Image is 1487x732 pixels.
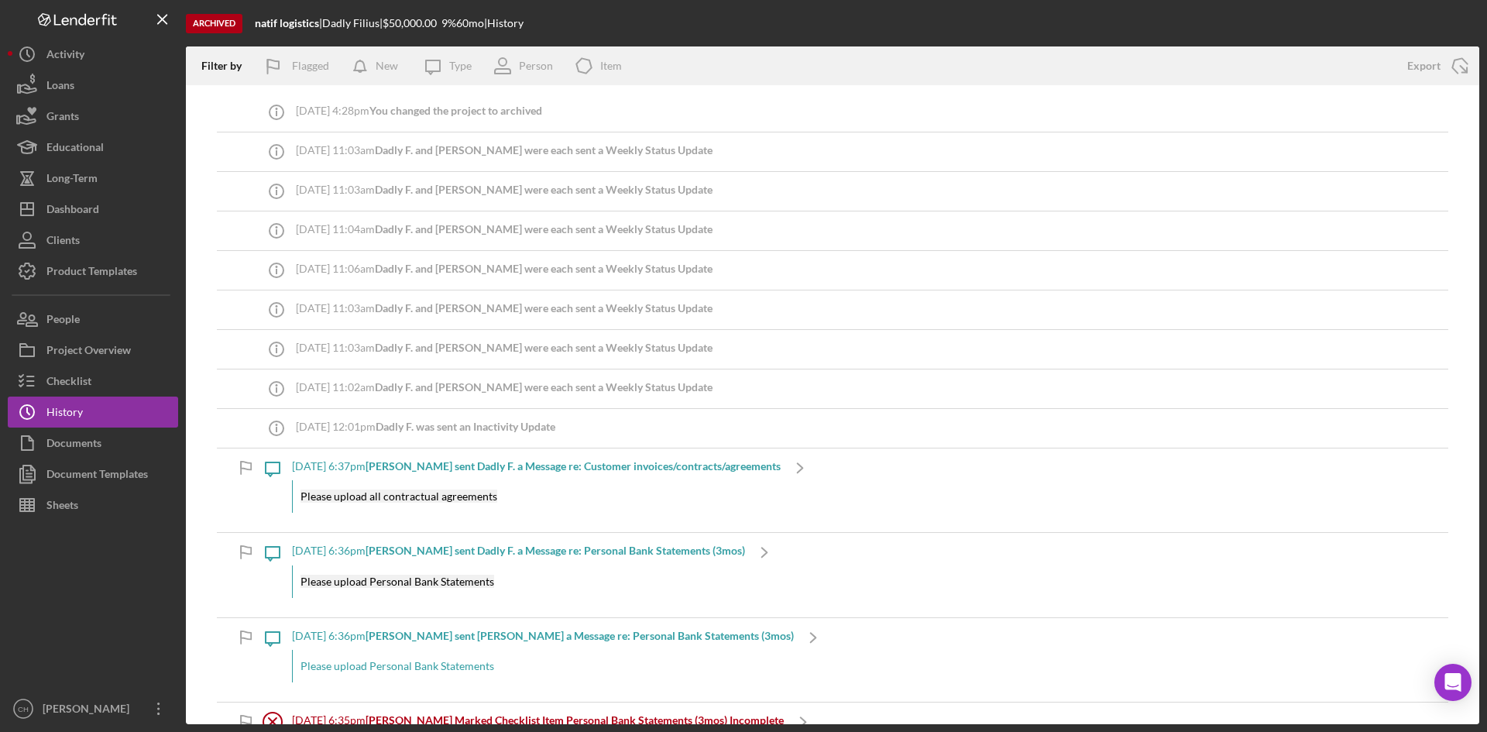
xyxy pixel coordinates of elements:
b: natif logistics [255,16,319,29]
div: History [46,397,83,431]
div: People [46,304,80,339]
div: [DATE] 11:04am [296,223,713,235]
button: Loans [8,70,178,101]
button: Project Overview [8,335,178,366]
text: CH [18,705,29,713]
div: Archived [186,14,242,33]
mark: Please upload all contractual agreements [300,490,497,503]
button: Sheets [8,490,178,521]
button: CH[PERSON_NAME] [8,693,178,724]
div: [DATE] 6:36pm [292,630,794,642]
b: Dadly F. and [PERSON_NAME] were each sent a Weekly Status Update [375,262,713,275]
div: Project Overview [46,335,131,369]
div: Open Intercom Messenger [1434,664,1472,701]
button: People [8,304,178,335]
div: Product Templates [46,256,137,290]
b: [PERSON_NAME] sent Dadly F. a Message re: Customer invoices/contracts/agreements [366,459,781,473]
div: [DATE] 11:06am [296,263,713,275]
a: [DATE] 6:37pm[PERSON_NAME] sent Dadly F. a Message re: Customer invoices/contracts/agreementsPlea... [253,448,819,532]
div: Documents [46,428,101,462]
div: | [255,17,322,29]
div: [DATE] 6:35pm [292,714,784,727]
div: Checklist [46,366,91,400]
b: Dadly F. was sent an Inactivity Update [376,420,555,433]
div: New [376,50,398,81]
b: Dadly F. and [PERSON_NAME] were each sent a Weekly Status Update [375,380,713,393]
button: Flagged [253,50,345,81]
div: | History [484,17,524,29]
div: [DATE] 11:02am [296,381,713,393]
a: [DATE] 6:36pm[PERSON_NAME] sent Dadly F. a Message re: Personal Bank Statements (3mos)Please uplo... [253,533,784,617]
div: Export [1407,50,1441,81]
div: [DATE] 12:01pm [296,421,555,433]
button: Documents [8,428,178,459]
div: [DATE] 6:36pm [292,545,745,557]
div: [PERSON_NAME] [39,693,139,728]
b: You changed the project to archived [369,104,542,117]
div: [DATE] 11:03am [296,302,713,314]
button: Dashboard [8,194,178,225]
button: History [8,397,178,428]
mark: Please upload Personal Bank Statements [300,575,494,588]
div: 60 mo [456,17,484,29]
button: Clients [8,225,178,256]
div: [DATE] 11:03am [296,184,713,196]
div: Person [519,60,553,72]
div: [DATE] 6:37pm [292,460,781,473]
button: Export [1392,50,1479,81]
div: Loans [46,70,74,105]
div: [DATE] 11:03am [296,342,713,354]
b: Dadly F. and [PERSON_NAME] were each sent a Weekly Status Update [375,183,713,196]
b: [PERSON_NAME] Marked Checklist Item Personal Bank Statements (3mos) Incomplete [366,713,784,727]
button: Long-Term [8,163,178,194]
div: Filter by [201,60,253,72]
div: Dadly Filius | [322,17,383,29]
div: $50,000.00 [383,17,441,29]
div: Clients [46,225,80,259]
b: Dadly F. and [PERSON_NAME] were each sent a Weekly Status Update [375,143,713,156]
div: [DATE] 4:28pm [296,105,542,117]
a: [DATE] 6:36pm[PERSON_NAME] sent [PERSON_NAME] a Message re: Personal Bank Statements (3mos)Please... [253,618,833,702]
button: Activity [8,39,178,70]
button: New [345,50,414,81]
div: Long-Term [46,163,98,198]
div: Sheets [46,490,78,524]
p: Please upload Personal Bank Statements [300,658,786,675]
div: 9 % [441,17,456,29]
div: Grants [46,101,79,136]
div: Type [449,60,472,72]
div: Item [600,60,622,72]
b: Dadly F. and [PERSON_NAME] were each sent a Weekly Status Update [375,301,713,314]
div: Document Templates [46,459,148,493]
b: Dadly F. and [PERSON_NAME] were each sent a Weekly Status Update [375,222,713,235]
div: Dashboard [46,194,99,229]
b: [PERSON_NAME] sent [PERSON_NAME] a Message re: Personal Bank Statements (3mos) [366,629,794,642]
button: Checklist [8,366,178,397]
b: Dadly F. and [PERSON_NAME] were each sent a Weekly Status Update [375,341,713,354]
button: Grants [8,101,178,132]
button: Educational [8,132,178,163]
div: Flagged [292,50,329,81]
button: Document Templates [8,459,178,490]
div: [DATE] 11:03am [296,144,713,156]
div: Activity [46,39,84,74]
b: [PERSON_NAME] sent Dadly F. a Message re: Personal Bank Statements (3mos) [366,544,745,557]
div: Educational [46,132,104,167]
button: Product Templates [8,256,178,287]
